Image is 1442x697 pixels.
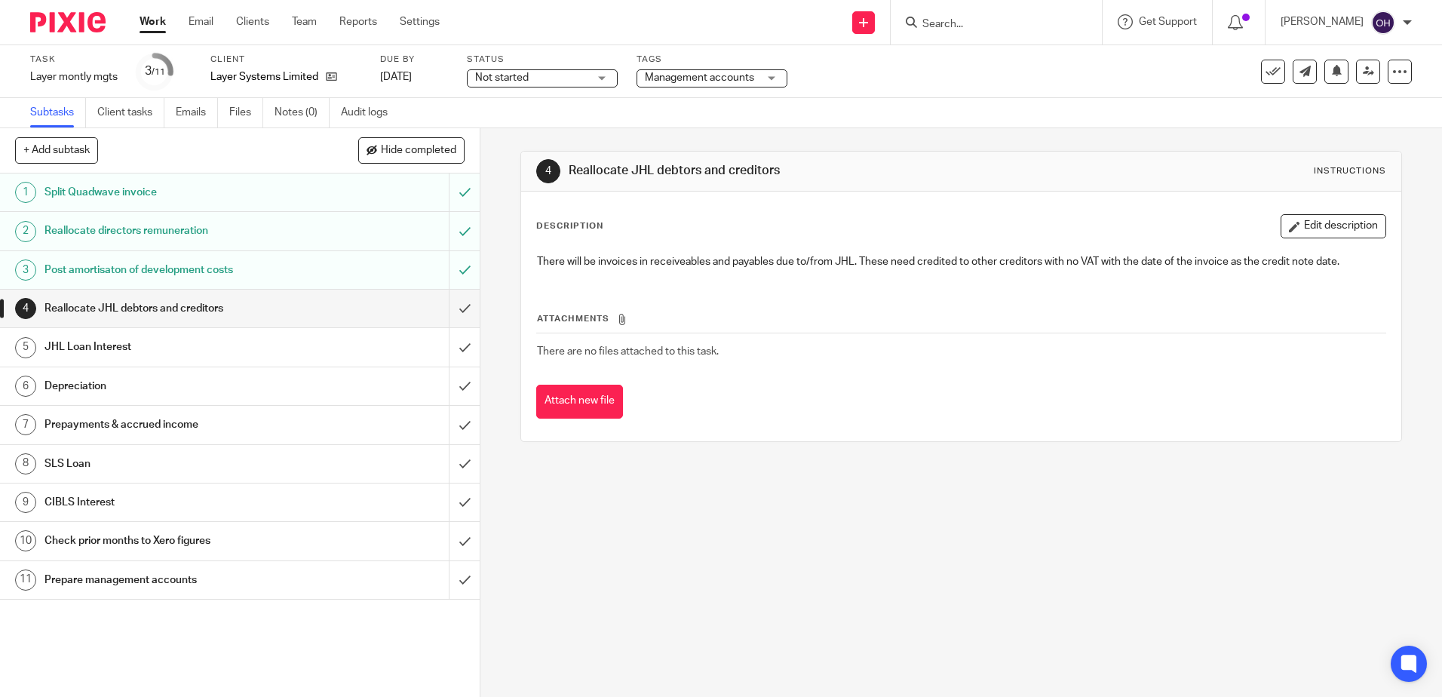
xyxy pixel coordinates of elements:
div: 8 [15,453,36,474]
h1: Prepare management accounts [44,569,304,591]
div: Layer montly mgts [30,69,118,84]
a: Clients [236,14,269,29]
div: 1 [15,182,36,203]
div: 11 [15,570,36,591]
div: 3 [15,259,36,281]
div: Instructions [1314,165,1386,177]
h1: Split Quadwave invoice [44,181,304,204]
button: Hide completed [358,137,465,163]
p: Layer Systems Limited [210,69,318,84]
p: [PERSON_NAME] [1281,14,1364,29]
h1: Depreciation [44,375,304,398]
a: Settings [400,14,440,29]
img: svg%3E [1371,11,1395,35]
a: Audit logs [341,98,399,127]
span: Attachments [537,315,609,323]
input: Search [921,18,1057,32]
span: [DATE] [380,72,412,82]
div: 10 [15,530,36,551]
h1: Prepayments & accrued income [44,413,304,436]
h1: Reallocate JHL debtors and creditors [569,163,993,179]
label: Client [210,54,361,66]
h1: SLS Loan [44,453,304,475]
img: Pixie [30,12,106,32]
p: There will be invoices in receiveables and payables due to/from JHL. These need credited to other... [537,254,1385,269]
div: 5 [15,337,36,358]
div: 7 [15,414,36,435]
a: Team [292,14,317,29]
h1: CIBLS Interest [44,491,304,514]
a: Files [229,98,263,127]
div: 4 [536,159,560,183]
label: Tags [637,54,787,66]
label: Status [467,54,618,66]
button: + Add subtask [15,137,98,163]
a: Emails [176,98,218,127]
span: Hide completed [381,145,456,157]
label: Due by [380,54,448,66]
a: Reports [339,14,377,29]
label: Task [30,54,118,66]
div: 6 [15,376,36,397]
div: 3 [145,63,165,80]
span: Not started [475,72,529,83]
button: Attach new file [536,385,623,419]
div: 2 [15,221,36,242]
h1: Check prior months to Xero figures [44,530,304,552]
h1: Post amortisaton of development costs [44,259,304,281]
a: Subtasks [30,98,86,127]
a: Notes (0) [275,98,330,127]
span: There are no files attached to this task. [537,346,719,357]
h1: JHL Loan Interest [44,336,304,358]
div: 4 [15,298,36,319]
span: Get Support [1139,17,1197,27]
a: Client tasks [97,98,164,127]
p: Description [536,220,603,232]
button: Edit description [1281,214,1386,238]
h1: Reallocate JHL debtors and creditors [44,297,304,320]
small: /11 [152,68,165,76]
a: Work [140,14,166,29]
h1: Reallocate directors remuneration [44,220,304,242]
span: Management accounts [645,72,754,83]
a: Email [189,14,213,29]
div: 9 [15,492,36,513]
